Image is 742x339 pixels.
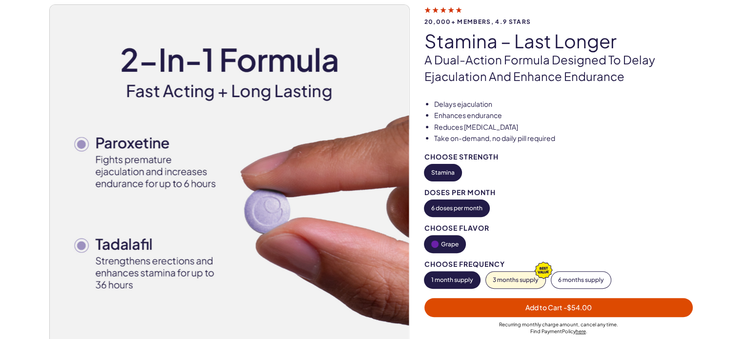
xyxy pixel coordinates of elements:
[576,328,586,334] a: here
[424,153,693,160] div: Choose Strength
[424,321,693,335] div: Recurring monthly charge amount , cancel any time. Policy .
[434,100,693,109] li: Delays ejaculation
[424,52,693,84] p: A dual-action formula designed to delay ejaculation and enhance endurance
[530,328,562,334] span: Find Payment
[424,236,465,253] button: Grape
[424,164,461,181] button: Stamina
[551,272,611,288] button: 6 months supply
[424,298,693,317] button: Add to Cart -$54.00
[525,303,592,312] span: Add to Cart
[424,200,489,217] button: 6 doses per month
[424,272,480,288] button: 1 month supply
[424,31,693,51] h1: Stamina – Last Longer
[424,260,693,268] div: Choose Frequency
[563,303,592,312] span: - $54.00
[424,224,693,232] div: Choose Flavor
[424,19,693,25] span: 20,000+ members, 4.9 stars
[486,272,545,288] button: 3 months supply
[434,134,693,143] li: Take on-demand, no daily pill required
[424,189,693,196] div: Doses per Month
[424,5,693,25] a: 20,000+ members, 4.9 stars
[434,111,693,120] li: Enhances endurance
[434,122,693,132] li: Reduces [MEDICAL_DATA]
